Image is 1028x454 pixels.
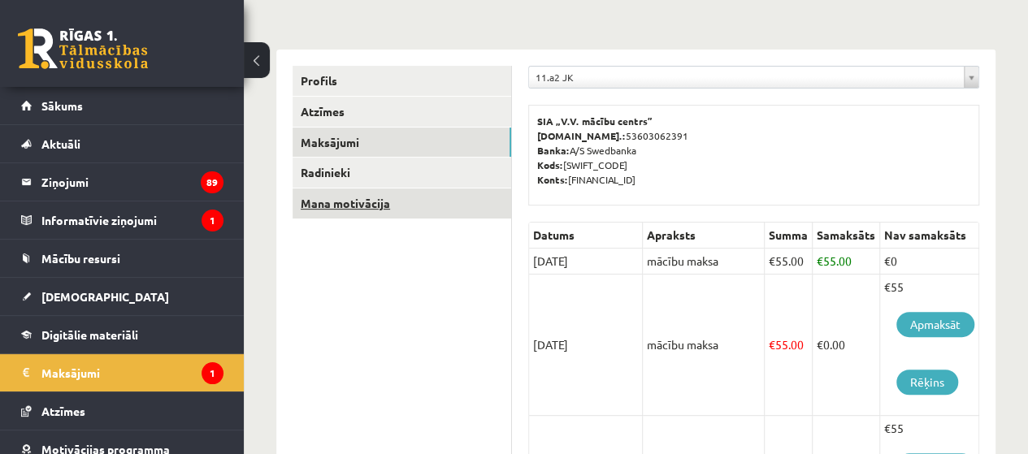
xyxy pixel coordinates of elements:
a: Aktuāli [21,125,223,162]
b: SIA „V.V. mācību centrs” [537,115,653,128]
a: Rēķins [896,370,958,395]
td: 55.00 [813,249,880,275]
a: Maksājumi [293,128,511,158]
legend: Informatīvie ziņojumi [41,201,223,239]
span: € [817,253,823,268]
legend: Ziņojumi [41,163,223,201]
td: [DATE] [529,275,643,416]
td: mācību maksa [643,249,765,275]
a: Mācību resursi [21,240,223,277]
a: Ziņojumi89 [21,163,223,201]
a: Informatīvie ziņojumi1 [21,201,223,239]
span: Aktuāli [41,136,80,151]
a: Rīgas 1. Tālmācības vidusskola [18,28,148,69]
th: Nav samaksāts [880,223,979,249]
i: 1 [202,210,223,231]
p: 53603062391 A/S Swedbanka [SWIFT_CODE] [FINANCIAL_ID] [537,114,970,187]
a: Apmaksāt [896,312,974,337]
th: Datums [529,223,643,249]
td: 55.00 [765,275,813,416]
td: mācību maksa [643,275,765,416]
span: 11.a2 JK [536,67,957,88]
i: 89 [201,171,223,193]
span: Mācību resursi [41,251,120,266]
b: Banka: [537,144,570,157]
a: Profils [293,66,511,96]
b: Kods: [537,158,563,171]
span: Sākums [41,98,83,113]
th: Samaksāts [813,223,880,249]
i: 1 [202,362,223,384]
legend: Maksājumi [41,354,223,391]
a: Maksājumi1 [21,354,223,391]
td: €0 [880,249,979,275]
a: Sākums [21,87,223,124]
th: Apraksts [643,223,765,249]
span: [DEMOGRAPHIC_DATA] [41,289,169,304]
td: €55 [880,275,979,416]
span: Atzīmes [41,404,85,418]
span: Digitālie materiāli [41,327,138,342]
b: [DOMAIN_NAME].: [537,129,626,142]
a: Atzīmes [293,97,511,127]
span: € [817,337,823,352]
a: Radinieki [293,158,511,188]
a: [DEMOGRAPHIC_DATA] [21,278,223,315]
span: € [769,253,775,268]
td: 55.00 [765,249,813,275]
th: Summa [765,223,813,249]
td: [DATE] [529,249,643,275]
td: 0.00 [813,275,880,416]
a: Atzīmes [21,392,223,430]
span: € [769,337,775,352]
a: Digitālie materiāli [21,316,223,353]
b: Konts: [537,173,568,186]
a: 11.a2 JK [529,67,978,88]
a: Mana motivācija [293,188,511,218]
